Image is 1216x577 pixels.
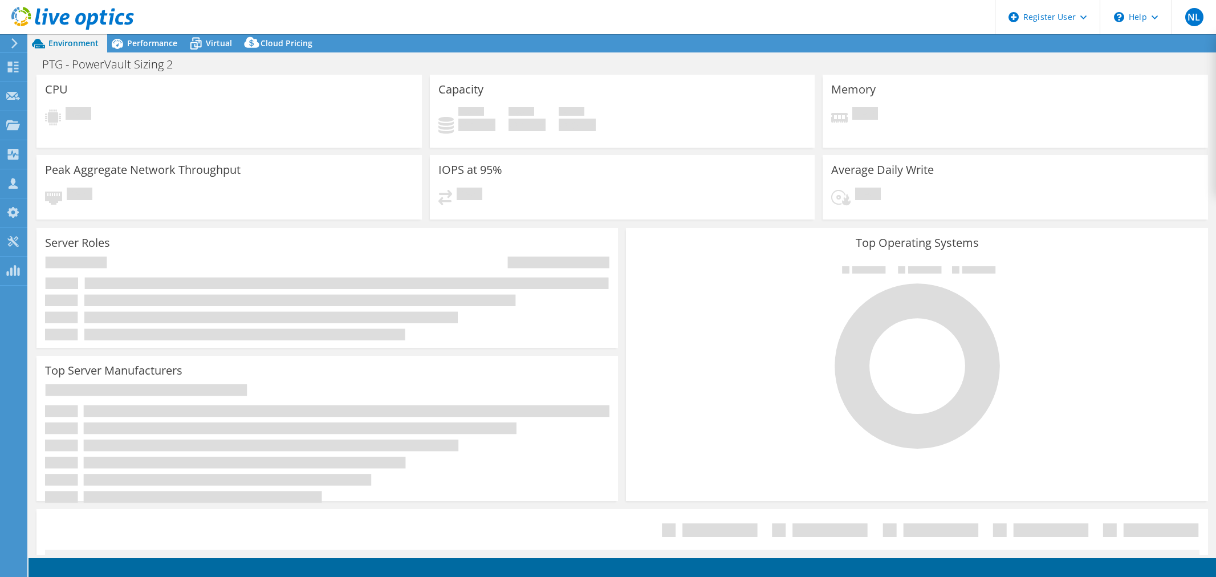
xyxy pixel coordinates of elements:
span: Pending [457,188,482,203]
h3: CPU [45,83,68,96]
h3: Capacity [438,83,483,96]
span: Used [458,107,484,119]
h3: Server Roles [45,237,110,249]
span: Performance [127,38,177,48]
h3: Top Server Manufacturers [45,364,182,377]
span: Environment [48,38,99,48]
h4: 0 GiB [458,119,495,131]
span: Pending [67,188,92,203]
h4: 0 GiB [559,119,596,131]
h3: Top Operating Systems [635,237,1199,249]
span: Cloud Pricing [261,38,312,48]
span: Pending [855,188,881,203]
h4: 0 GiB [509,119,546,131]
h1: PTG - PowerVault Sizing 2 [37,58,190,71]
span: Pending [852,107,878,123]
span: Virtual [206,38,232,48]
h3: Memory [831,83,876,96]
h3: Peak Aggregate Network Throughput [45,164,241,176]
span: Pending [66,107,91,123]
h3: Average Daily Write [831,164,934,176]
span: Free [509,107,534,119]
span: Total [559,107,584,119]
svg: \n [1114,12,1124,22]
span: NL [1185,8,1203,26]
h3: IOPS at 95% [438,164,502,176]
